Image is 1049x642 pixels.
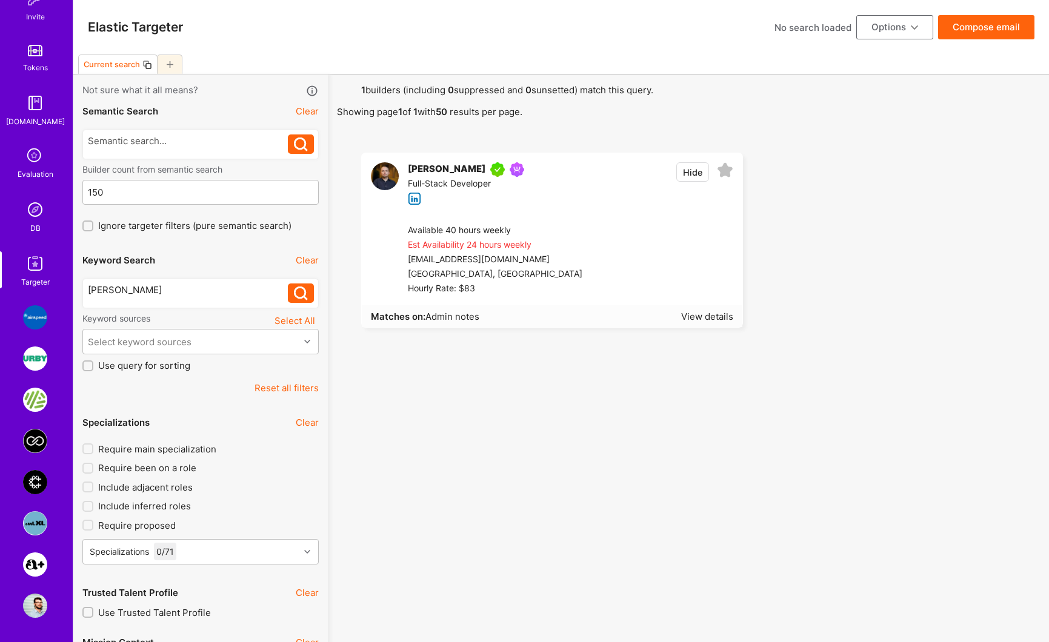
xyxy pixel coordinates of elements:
div: [DOMAIN_NAME] [6,115,65,128]
div: Select keyword sources [88,336,191,348]
div: DB [30,222,41,234]
a: Everpage Core Product Team [20,429,50,453]
img: Admin Search [23,197,47,222]
div: Evaluation [18,168,53,180]
span: Not sure what it all means? [82,84,198,98]
a: Gene Food: Personalized nutrition powered by DNA [20,388,50,412]
a: Airspeed: A platform to help employees feel more connected and celebrated [20,305,50,329]
span: Require proposed [98,519,176,532]
strong: 0 [448,84,454,96]
i: icon Search [294,286,308,300]
span: Ignore targeter filters (pure semantic search) [98,219,291,232]
button: Clear [296,254,319,266]
button: Hide [676,162,709,182]
div: Full-Stack Developer [408,177,529,191]
div: Trusted Talent Profile [82,586,178,599]
p: Showing page of with results per page. [337,105,1040,118]
img: Crux Climate [23,470,47,494]
img: Gene Food: Personalized nutrition powered by DNA [23,388,47,412]
i: icon Copy [142,60,152,70]
div: Available 40 hours weekly [408,223,582,238]
img: User Avatar [23,594,47,618]
button: Clear [296,586,319,599]
i: icon Chevron [304,549,310,555]
div: Current search [84,60,140,69]
img: Urby: Booking & Website redesign [23,346,47,371]
div: [GEOGRAPHIC_DATA], [GEOGRAPHIC_DATA] [408,267,582,282]
div: Targeter [21,276,50,288]
img: guide book [23,91,47,115]
div: Est Availability 24 hours weekly [408,238,582,253]
a: Crux Climate [20,470,50,494]
div: [EMAIL_ADDRESS][DOMAIN_NAME] [408,253,582,267]
div: Tokens [23,61,48,74]
i: icon ArrowDownBlack [911,24,918,31]
strong: 1 [398,106,402,117]
div: 0 / 71 [154,543,176,560]
img: A+: Shopify Development for Agency Clients' Brands [23,552,47,577]
i: icon Search [294,137,308,151]
strong: 1 [413,106,418,117]
div: Semantic Search [82,105,158,117]
i: icon Chevron [304,339,310,345]
i: icon Info [305,84,319,98]
button: Reset all filters [255,382,319,394]
i: icon linkedIn [408,192,422,206]
span: Include adjacent roles [98,481,193,494]
a: User Avatar [20,594,50,618]
button: Clear [296,105,319,117]
span: Use query for sorting [98,359,190,372]
i: icon EmptyStar [717,162,733,179]
div: [PERSON_NAME] [88,283,288,296]
div: Hourly Rate: $83 [408,282,582,296]
span: Include inferred roles [98,500,191,512]
img: A.Teamer in Residence [490,162,505,177]
i: icon Plus [167,61,173,68]
label: Builder count from semantic search [82,164,319,175]
a: User Avatar [371,162,399,205]
div: No search loaded [774,21,851,34]
button: Select All [271,313,319,329]
button: Clear [296,416,319,429]
img: Been on Mission [510,162,524,177]
img: User Avatar [371,162,399,190]
span: Require been on a role [98,462,196,474]
div: View details [681,310,733,323]
button: Options [856,15,933,39]
strong: 50 [436,106,447,117]
img: Everpage Core Product Team [23,429,47,453]
strong: 0 [525,84,531,96]
span: Require main specialization [98,443,216,455]
i: icon SelectionTeam [24,145,47,168]
div: Keyword Search [82,254,155,266]
span: Use Trusted Talent Profile [98,606,211,619]
a: Urby: Booking & Website redesign [20,346,50,371]
img: Airspeed: A platform to help employees feel more connected and celebrated [23,305,47,329]
div: Invite [26,10,45,23]
label: Keyword sources [82,313,150,324]
img: Stealth Startup: Ramping Front-End Developer [23,511,47,535]
img: tokens [28,45,42,56]
strong: Matches on: [371,311,425,322]
h3: Elastic Targeter [88,19,183,35]
div: Specializations [82,416,150,429]
a: A+: Shopify Development for Agency Clients' Brands [20,552,50,577]
span: Admin notes [425,311,479,322]
strong: 1 [361,84,365,96]
button: Compose email [938,15,1034,39]
div: Specializations [90,545,149,558]
img: Skill Targeter [23,251,47,276]
a: Stealth Startup: Ramping Front-End Developer [20,511,50,535]
div: [PERSON_NAME] [408,162,485,177]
